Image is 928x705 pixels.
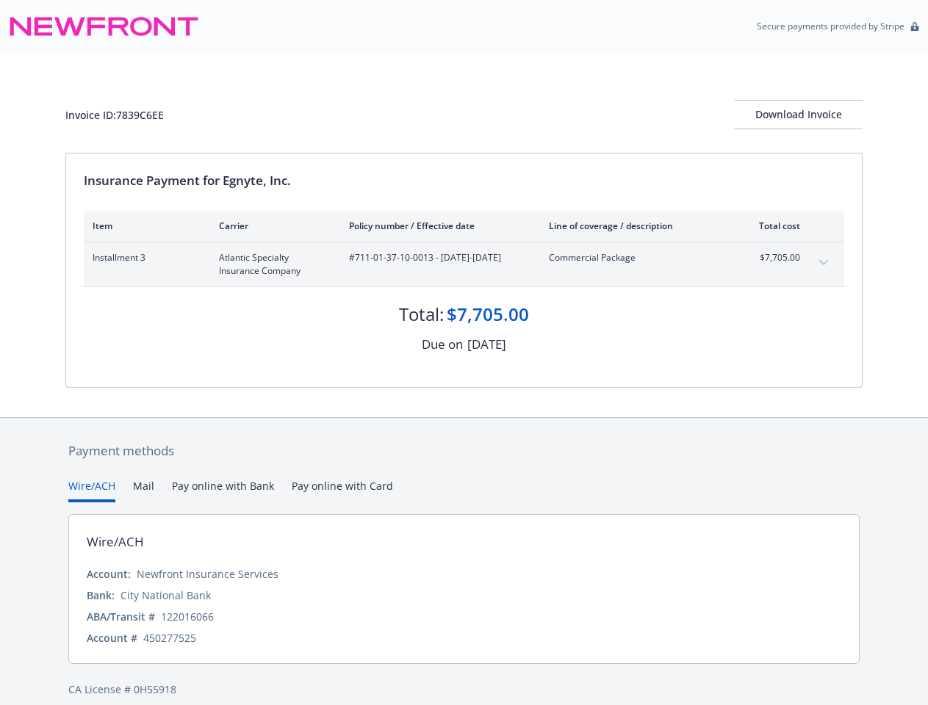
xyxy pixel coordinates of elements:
span: Commercial Package [549,251,722,264]
div: Installment 3Atlantic Specialty Insurance Company#711-01-37-10-0013 - [DATE]-[DATE]Commercial Pac... [84,242,844,286]
div: Total cost [745,220,800,232]
button: expand content [812,251,835,275]
div: Invoice ID: 7839C6EE [65,107,164,123]
button: Download Invoice [734,100,863,129]
div: Wire/ACH [87,532,144,552]
div: Account # [87,630,137,646]
div: Bank: [87,587,115,603]
div: Total: [399,302,444,327]
button: Pay online with Card [292,478,393,502]
div: Download Invoice [734,101,863,129]
div: $7,705.00 [447,302,529,327]
span: $7,705.00 [745,251,800,264]
button: Mail [133,478,154,502]
div: Item [93,220,195,232]
span: Atlantic Specialty Insurance Company [219,251,325,278]
span: Installment 3 [93,251,195,264]
div: [DATE] [467,335,506,354]
button: Wire/ACH [68,478,115,502]
div: CA License # 0H55918 [68,681,860,697]
div: Carrier [219,220,325,232]
div: Policy number / Effective date [349,220,525,232]
div: 450277525 [143,630,196,646]
div: 122016066 [161,609,214,624]
div: Insurance Payment for Egnyte, Inc. [84,171,844,190]
button: Pay online with Bank [172,478,274,502]
div: ABA/Transit # [87,609,155,624]
div: Line of coverage / description [549,220,722,232]
div: Due on [422,335,463,354]
span: #711-01-37-10-0013 - [DATE]-[DATE] [349,251,525,264]
div: Newfront Insurance Services [137,566,278,582]
p: Secure payments provided by Stripe [757,20,904,32]
div: City National Bank [121,587,211,603]
div: Payment methods [68,441,860,460]
div: Account: [87,566,131,582]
